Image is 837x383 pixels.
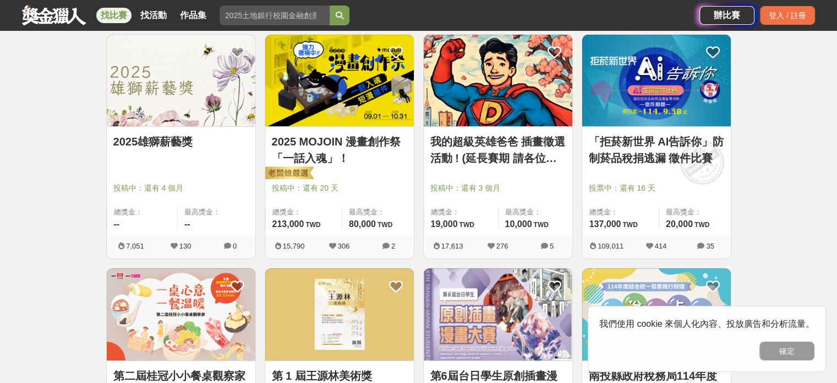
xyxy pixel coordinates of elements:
span: 我們使用 cookie 來個人化內容、投放廣告和分析流量。 [599,319,814,328]
span: TWD [378,221,392,229]
a: 2025雄獅薪藝獎 [113,133,249,150]
span: 最高獎金： [349,207,407,218]
img: Cover Image [107,35,255,127]
img: Cover Image [265,35,414,127]
span: 2 [391,242,395,250]
span: TWD [459,221,474,229]
span: 總獎金： [272,207,335,218]
img: Cover Image [582,35,731,127]
span: 總獎金： [114,207,171,218]
span: 最高獎金： [184,207,249,218]
a: Cover Image [107,268,255,361]
a: 「拒菸新世界 AI告訴你」防制菸品稅捐逃漏 徵件比賽 [589,133,724,166]
a: 辦比賽 [699,6,754,25]
span: 投稿中：還有 4 個月 [113,182,249,194]
img: Cover Image [582,268,731,360]
span: TWD [533,221,548,229]
a: 找比賽 [96,8,132,23]
button: 確定 [759,342,814,360]
span: 20,000 [666,219,693,229]
input: 2025土地銀行校園金融創意挑戰賽：從你出發 開啟智慧金融新頁 [220,6,330,25]
span: 5 [550,242,554,250]
a: 2025 MOJOIN 漫畫創作祭「一話入魂」！ [272,133,407,166]
span: TWD [694,221,709,229]
img: Cover Image [424,35,572,127]
span: 213,000 [272,219,304,229]
a: Cover Image [582,268,731,361]
span: 最高獎金： [505,207,566,218]
span: 0 [233,242,237,250]
span: 80,000 [349,219,376,229]
span: 17,613 [441,242,463,250]
span: 總獎金： [431,207,491,218]
img: Cover Image [265,268,414,360]
span: 投稿中：還有 20 天 [272,182,407,194]
img: Cover Image [424,268,572,360]
a: 找活動 [136,8,171,23]
span: 276 [496,242,508,250]
div: 登入 / 註冊 [760,6,815,25]
span: 130 [179,242,192,250]
span: -- [114,219,120,229]
span: 19,000 [431,219,458,229]
a: 我的超級英雄爸爸 插畫徵選活動 ! (延長賽期 請各位踴躍參與) [430,133,566,166]
span: 總獎金： [589,207,652,218]
span: 137,000 [589,219,621,229]
img: Cover Image [107,268,255,360]
a: Cover Image [424,268,572,361]
span: TWD [622,221,637,229]
a: Cover Image [265,268,414,361]
span: 109,011 [598,242,623,250]
span: -- [184,219,190,229]
span: 最高獎金： [666,207,724,218]
span: 10,000 [505,219,532,229]
a: 作品集 [176,8,211,23]
span: 15,790 [283,242,305,250]
img: 老闆娘嚴選 [263,166,314,181]
span: TWD [305,221,320,229]
span: 投稿中：還有 3 個月 [430,182,566,194]
span: 414 [655,242,667,250]
span: 35 [706,242,714,250]
span: 7,051 [126,242,144,250]
span: 投票中：還有 16 天 [589,182,724,194]
span: 306 [338,242,350,250]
